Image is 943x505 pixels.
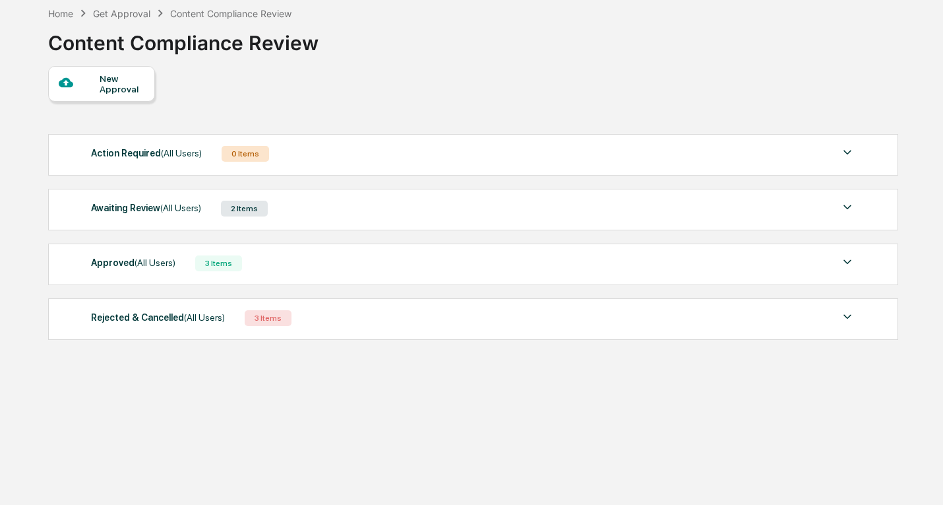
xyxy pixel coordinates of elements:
[184,312,225,323] span: (All Users)
[91,309,225,326] div: Rejected & Cancelled
[170,8,291,19] div: Content Compliance Review
[161,148,202,158] span: (All Users)
[160,203,201,213] span: (All Users)
[839,199,855,215] img: caret
[135,257,175,268] span: (All Users)
[100,73,144,94] div: New Approval
[91,199,201,217] div: Awaiting Review
[221,201,268,217] div: 2 Items
[91,254,175,271] div: Approved
[839,145,855,160] img: caret
[48,8,73,19] div: Home
[222,146,269,162] div: 0 Items
[839,309,855,325] img: caret
[245,310,291,326] div: 3 Items
[195,255,242,271] div: 3 Items
[91,145,202,162] div: Action Required
[93,8,150,19] div: Get Approval
[48,20,319,55] div: Content Compliance Review
[839,254,855,270] img: caret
